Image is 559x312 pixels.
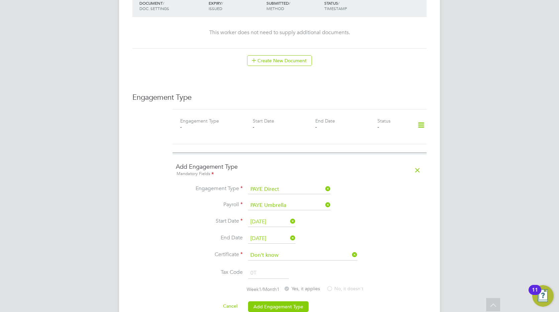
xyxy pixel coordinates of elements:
[532,290,538,299] div: 11
[132,93,427,102] h3: Engagement Type
[163,0,164,6] span: /
[266,6,284,11] span: METHOD
[176,170,423,178] div: Mandatory Fields
[176,251,243,258] label: Certificate
[248,250,357,260] input: Select one
[139,6,169,11] span: DOC. SETTINGS
[326,286,363,293] label: No, it doesn't
[315,124,377,130] div: -
[209,6,222,11] span: ISSUED
[180,124,242,130] div: -
[176,201,243,208] label: Payroll
[248,301,309,312] button: Add Engagement Type
[139,29,420,36] div: This worker does not need to supply additional documents.
[248,217,296,227] input: Select one
[222,0,223,6] span: /
[338,0,339,6] span: /
[176,234,243,241] label: End Date
[176,185,243,192] label: Engagement Type
[180,118,219,124] label: Engagement Type
[247,55,312,66] button: Create New Document
[253,124,315,130] div: -
[377,124,409,130] div: -
[532,285,554,307] button: Open Resource Center, 11 new notifications
[176,269,243,276] label: Tax Code
[284,286,320,293] label: Yes, it applies
[218,301,243,311] button: Cancel
[247,286,279,292] label: Week1/Month1
[176,218,243,225] label: Start Date
[253,118,274,124] label: Start Date
[248,201,331,210] input: Search for...
[315,118,335,124] label: End Date
[324,6,347,11] span: TIMESTAMP
[248,185,331,194] input: Select one
[377,118,390,124] label: Status
[289,0,290,6] span: /
[176,163,423,178] h4: Add Engagement Type
[248,234,296,244] input: Select one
